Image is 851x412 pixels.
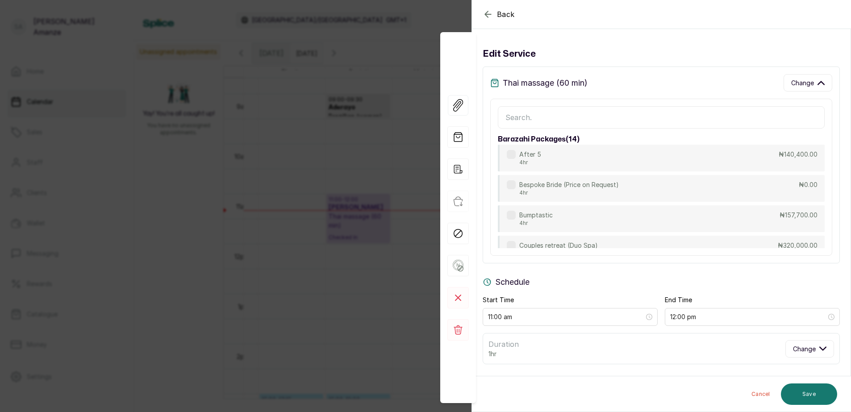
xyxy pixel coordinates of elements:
[519,189,619,196] p: 4hr
[744,383,777,405] button: Cancel
[778,241,818,250] p: ₦320,000.00
[791,78,814,87] span: Change
[799,180,818,189] p: ₦0.00
[519,241,598,250] p: Couples retreat (Duo Spa)
[781,383,837,405] button: Save
[793,344,816,354] span: Change
[519,159,541,166] p: 4hr
[503,77,588,89] p: Thai massage (60 min)
[498,106,825,129] input: Search.
[665,295,692,304] label: End Time
[483,295,514,304] label: Start Time
[519,220,553,227] p: 4hr
[483,9,515,20] button: Back
[519,150,541,159] p: After 5
[519,180,619,189] p: Bespoke Bride (Price on Request)
[779,150,818,159] p: ₦140,400.00
[785,340,834,358] button: Change
[483,47,536,61] h3: Edit service
[497,9,515,20] span: Back
[519,211,553,220] p: Bumptastic
[784,74,832,92] button: Change
[498,134,825,145] h3: barazahi packages ( 14 )
[495,276,530,288] p: Schedule
[670,312,826,322] input: Select time
[488,350,519,358] p: 1hr
[488,312,644,322] input: Select time
[488,339,519,350] p: Duration
[780,211,818,220] p: ₦157,700.00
